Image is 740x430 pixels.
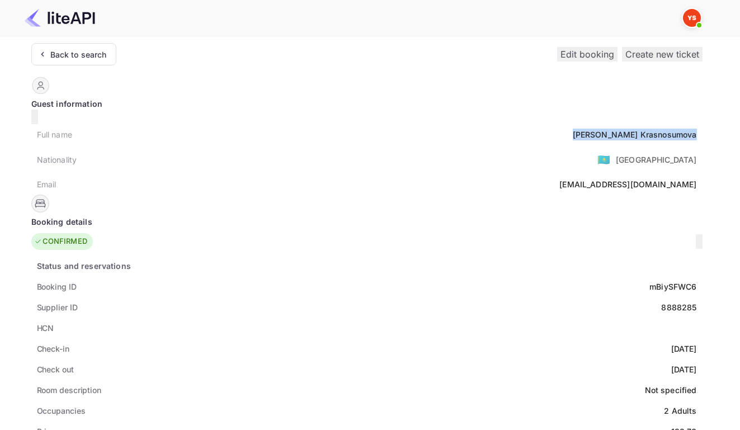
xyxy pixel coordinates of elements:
[37,260,131,272] div: Status and reservations
[645,384,697,396] div: Not specified
[37,363,74,375] div: Check out
[25,9,95,27] img: LiteAPI Logo
[37,384,101,396] div: Room description
[37,178,56,190] div: Email
[671,343,697,355] div: [DATE]
[683,9,701,27] img: Yandex Support
[37,343,69,355] div: Check-in
[597,149,610,169] span: United States
[573,129,697,140] div: [PERSON_NAME] Krasnosumova
[37,154,77,166] div: Nationality
[34,236,87,247] div: CONFIRMED
[37,405,86,417] div: Occupancies
[50,49,107,60] div: Back to search
[31,216,703,228] div: Booking details
[37,322,54,334] div: HCN
[37,281,77,292] div: Booking ID
[557,47,618,62] button: Edit booking
[661,301,696,313] div: 8888285
[37,301,78,313] div: Supplier ID
[671,363,697,375] div: [DATE]
[664,405,696,417] div: 2 Adults
[559,178,696,190] div: [EMAIL_ADDRESS][DOMAIN_NAME]
[622,47,703,62] button: Create new ticket
[616,154,697,166] div: [GEOGRAPHIC_DATA]
[649,281,696,292] div: mBiySFWC6
[31,98,703,110] div: Guest information
[37,129,72,140] div: Full name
